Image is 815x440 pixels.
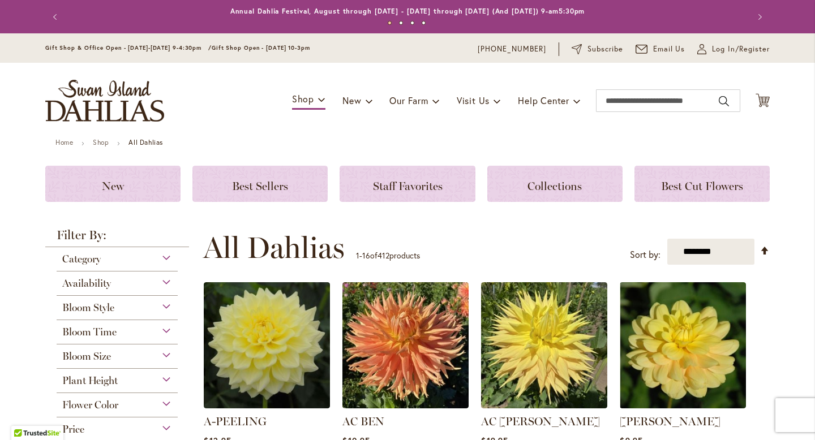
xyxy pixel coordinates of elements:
span: Collections [527,179,582,193]
a: [PERSON_NAME] [620,415,720,428]
a: AC BEN [342,400,469,411]
button: 1 of 4 [388,21,392,25]
span: Bloom Time [62,326,117,338]
span: New [102,179,124,193]
a: store logo [45,80,164,122]
a: A-PEELING [204,415,267,428]
strong: All Dahlias [128,138,163,146]
a: AC BEN [342,415,384,428]
a: Best Sellers [192,166,328,202]
span: Price [62,423,84,435]
span: Flower Color [62,399,118,411]
span: Gift Shop & Office Open - [DATE]-[DATE] 9-4:30pm / [45,44,212,51]
a: New [45,166,181,202]
span: Category [62,253,101,265]
span: Best Sellers [232,179,288,193]
a: Email Us [636,44,685,55]
span: Best Cut Flowers [661,179,743,193]
span: 412 [378,250,389,261]
a: Best Cut Flowers [634,166,770,202]
span: 16 [362,250,370,261]
span: 1 [356,250,359,261]
span: Visit Us [457,94,490,106]
button: 3 of 4 [410,21,414,25]
a: Annual Dahlia Festival, August through [DATE] - [DATE] through [DATE] (And [DATE]) 9-am5:30pm [230,7,585,15]
span: Plant Height [62,374,118,387]
span: Staff Favorites [373,179,443,193]
img: AC BEN [342,282,469,408]
a: Log In/Register [697,44,770,55]
a: Collections [487,166,623,202]
button: 2 of 4 [399,21,403,25]
span: Shop [292,93,314,105]
span: Our Farm [389,94,428,106]
img: AHOY MATEY [620,282,746,408]
button: Next [747,6,770,28]
strong: Filter By: [45,229,189,247]
a: AC Jeri [481,400,607,411]
span: Bloom Size [62,350,111,363]
img: A-Peeling [204,282,330,408]
p: - of products [356,247,420,265]
button: Previous [45,6,68,28]
span: Email Us [653,44,685,55]
span: New [342,94,361,106]
a: Staff Favorites [340,166,475,202]
a: Home [55,138,73,146]
a: [PHONE_NUMBER] [478,44,546,55]
iframe: Launch Accessibility Center [8,400,40,432]
img: AC Jeri [481,282,607,408]
span: Bloom Style [62,301,114,314]
span: Subscribe [587,44,623,55]
a: Shop [93,138,109,146]
a: AC [PERSON_NAME] [481,415,600,428]
a: AHOY MATEY [620,400,746,411]
button: 4 of 4 [422,21,426,25]
span: Help Center [518,94,569,106]
span: Gift Shop Open - [DATE] 10-3pm [212,44,310,51]
span: Availability [62,277,111,290]
label: Sort by: [630,244,660,265]
span: Log In/Register [712,44,770,55]
a: A-Peeling [204,400,330,411]
a: Subscribe [572,44,623,55]
span: All Dahlias [203,231,345,265]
